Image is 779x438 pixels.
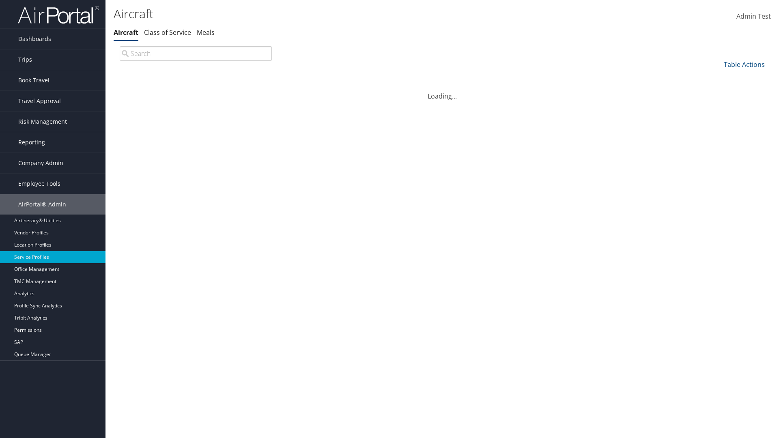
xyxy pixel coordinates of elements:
[120,46,272,61] input: Search
[18,91,61,111] span: Travel Approval
[18,49,32,70] span: Trips
[18,29,51,49] span: Dashboards
[144,28,191,37] a: Class of Service
[724,60,765,69] a: Table Actions
[18,174,60,194] span: Employee Tools
[18,153,63,173] span: Company Admin
[18,132,45,152] span: Reporting
[18,194,66,215] span: AirPortal® Admin
[736,4,771,29] a: Admin Test
[18,70,49,90] span: Book Travel
[736,12,771,21] span: Admin Test
[114,28,138,37] a: Aircraft
[18,112,67,132] span: Risk Management
[114,5,552,22] h1: Aircraft
[114,82,771,101] div: Loading...
[197,28,215,37] a: Meals
[18,5,99,24] img: airportal-logo.png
